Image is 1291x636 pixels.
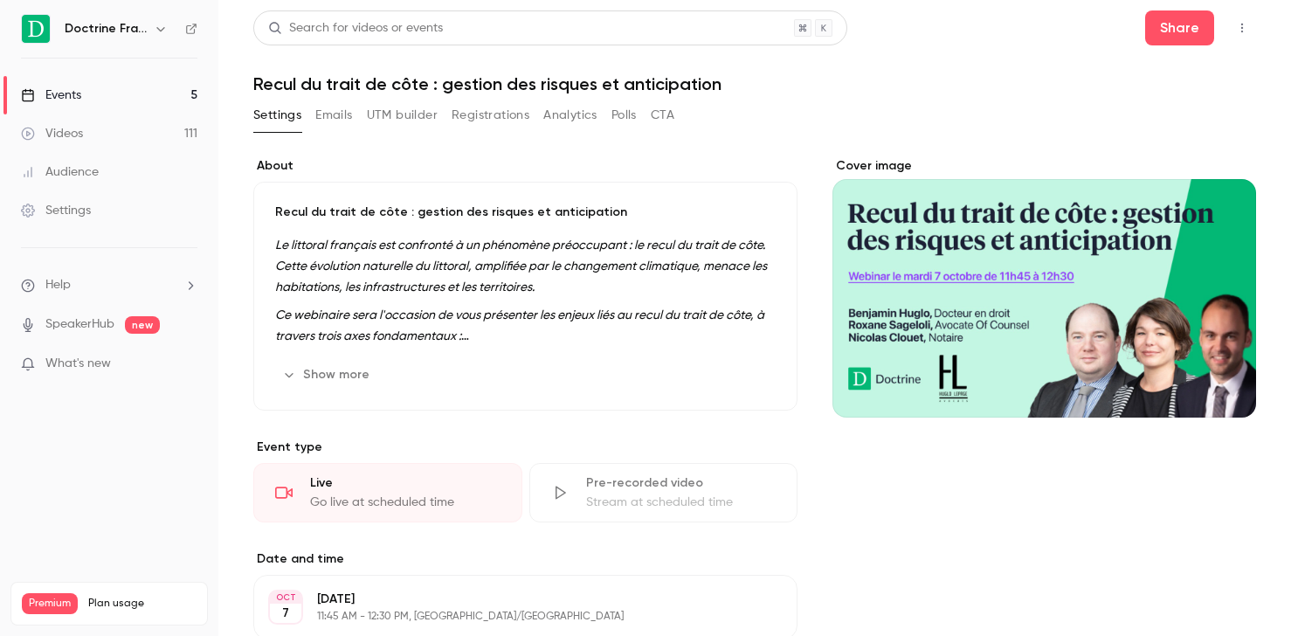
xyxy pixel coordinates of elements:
[586,474,777,492] div: Pre-recorded video
[1145,10,1214,45] button: Share
[253,550,797,568] label: Date and time
[317,591,705,608] p: [DATE]
[832,157,1256,175] label: Cover image
[65,20,147,38] h6: Doctrine France
[282,605,289,622] p: 7
[176,356,197,372] iframe: Noticeable Trigger
[45,276,71,294] span: Help
[45,315,114,334] a: SpeakerHub
[253,157,797,175] label: About
[275,239,767,294] em: Le littoral français est confronté à un phénomène préoccupant : le recul du trait de côte. Cette ...
[253,463,522,522] div: LiveGo live at scheduled time
[529,463,798,522] div: Pre-recorded videoStream at scheduled time
[88,597,197,611] span: Plan usage
[651,101,674,129] button: CTA
[268,19,443,38] div: Search for videos or events
[543,101,597,129] button: Analytics
[317,610,705,624] p: 11:45 AM - 12:30 PM, [GEOGRAPHIC_DATA]/[GEOGRAPHIC_DATA]
[452,101,529,129] button: Registrations
[832,157,1256,418] section: Cover image
[21,276,197,294] li: help-dropdown-opener
[367,101,438,129] button: UTM builder
[253,73,1256,94] h1: Recul du trait de côte : gestion des risques et anticipation
[310,474,501,492] div: Live
[45,355,111,373] span: What's new
[275,361,380,389] button: Show more
[21,125,83,142] div: Videos
[253,101,301,129] button: Settings
[21,202,91,219] div: Settings
[315,101,352,129] button: Emails
[22,15,50,43] img: Doctrine France
[125,316,160,334] span: new
[611,101,637,129] button: Polls
[270,591,301,604] div: OCT
[22,593,78,614] span: Premium
[310,494,501,511] div: Go live at scheduled time
[275,204,776,221] p: Recul du trait de côte : gestion des risques et anticipation
[586,494,777,511] div: Stream at scheduled time
[21,163,99,181] div: Audience
[21,86,81,104] div: Events
[253,439,797,456] p: Event type
[275,309,764,342] em: Ce webinaire sera l'occasion de vous présenter les enjeux liés au recul du trait de côte, à trave...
